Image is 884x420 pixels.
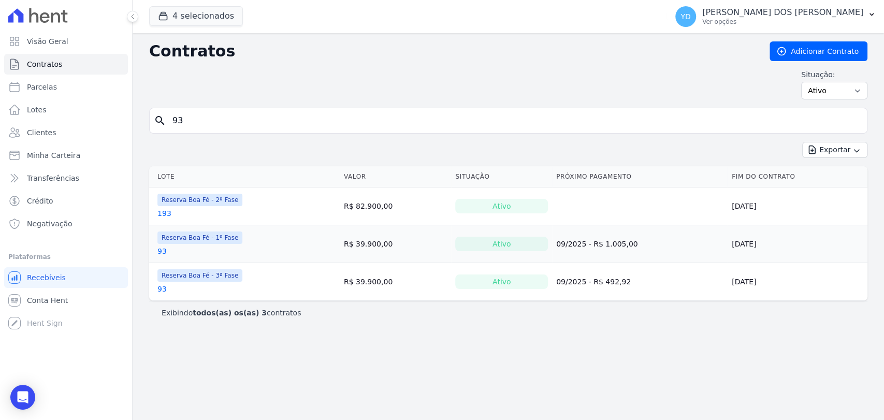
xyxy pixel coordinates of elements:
h2: Contratos [149,42,753,61]
a: 09/2025 - R$ 1.005,00 [556,240,638,248]
span: Reserva Boa Fé - 3ª Fase [157,269,242,282]
p: [PERSON_NAME] DOS [PERSON_NAME] [702,7,863,18]
span: Conta Hent [27,295,68,306]
span: Parcelas [27,82,57,92]
span: Clientes [27,127,56,138]
a: Minha Carteira [4,145,128,166]
a: 93 [157,284,167,294]
a: 93 [157,246,167,256]
th: Situação [451,166,552,187]
span: Recebíveis [27,272,66,283]
td: R$ 39.900,00 [340,263,452,301]
a: Contratos [4,54,128,75]
td: [DATE] [728,263,867,301]
p: Ver opções [702,18,863,26]
a: Visão Geral [4,31,128,52]
input: Buscar por nome do lote [166,110,863,131]
a: Crédito [4,191,128,211]
a: Recebíveis [4,267,128,288]
td: [DATE] [728,187,867,225]
span: Minha Carteira [27,150,80,161]
span: Contratos [27,59,62,69]
button: 4 selecionados [149,6,243,26]
th: Próximo Pagamento [552,166,728,187]
div: Ativo [455,199,548,213]
span: YD [680,13,690,20]
th: Valor [340,166,452,187]
span: Visão Geral [27,36,68,47]
span: Lotes [27,105,47,115]
div: Open Intercom Messenger [10,385,35,410]
div: Ativo [455,237,548,251]
span: Crédito [27,196,53,206]
a: Clientes [4,122,128,143]
a: 193 [157,208,171,219]
th: Lote [149,166,340,187]
button: Exportar [802,142,867,158]
a: Lotes [4,99,128,120]
a: 09/2025 - R$ 492,92 [556,278,631,286]
label: Situação: [801,69,867,80]
td: [DATE] [728,225,867,263]
span: Transferências [27,173,79,183]
a: Transferências [4,168,128,189]
i: search [154,114,166,127]
td: R$ 82.900,00 [340,187,452,225]
div: Plataformas [8,251,124,263]
a: Parcelas [4,77,128,97]
div: Ativo [455,274,548,289]
a: Adicionar Contrato [770,41,867,61]
th: Fim do Contrato [728,166,867,187]
b: todos(as) os(as) 3 [193,309,267,317]
span: Negativação [27,219,73,229]
a: Negativação [4,213,128,234]
span: Reserva Boa Fé - 2ª Fase [157,194,242,206]
a: Conta Hent [4,290,128,311]
td: R$ 39.900,00 [340,225,452,263]
button: YD [PERSON_NAME] DOS [PERSON_NAME] Ver opções [667,2,884,31]
p: Exibindo contratos [162,308,301,318]
span: Reserva Boa Fé - 1ª Fase [157,231,242,244]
